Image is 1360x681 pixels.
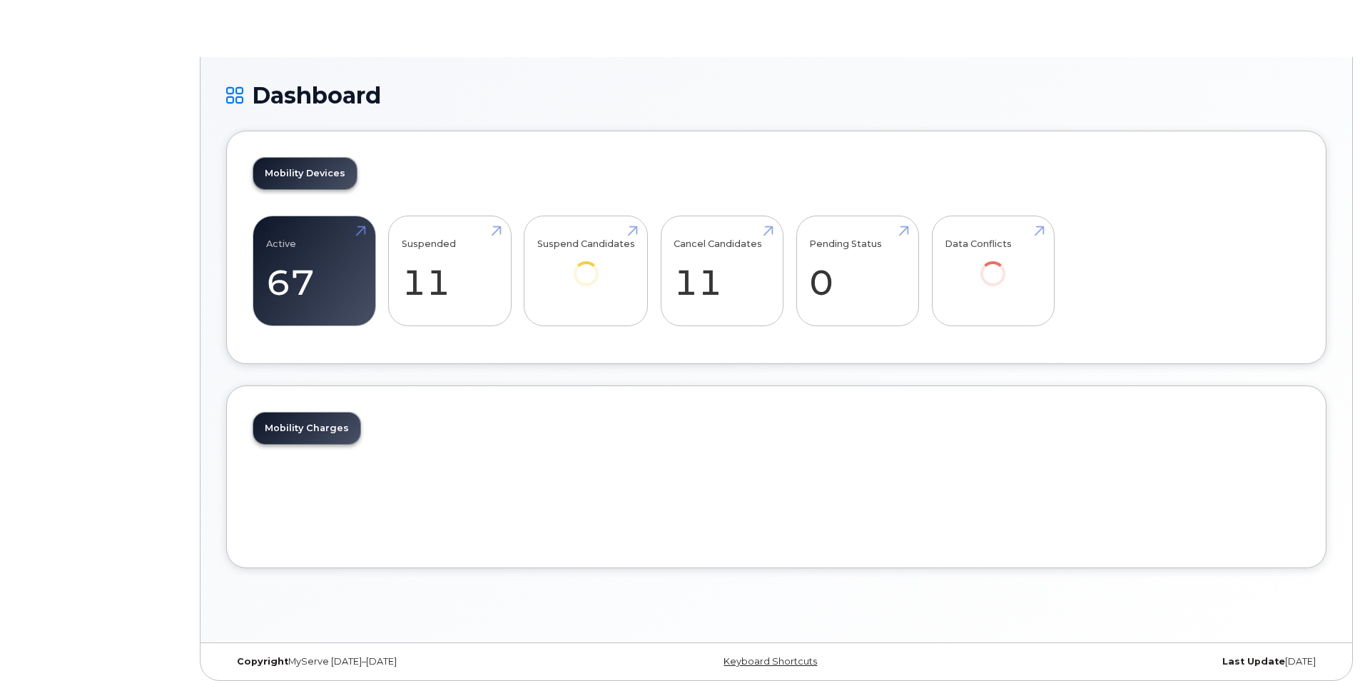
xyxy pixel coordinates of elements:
div: [DATE] [960,656,1326,667]
a: Active 67 [266,224,362,318]
a: Cancel Candidates 11 [674,224,770,318]
a: Keyboard Shortcuts [724,656,817,667]
a: Pending Status 0 [809,224,905,318]
strong: Copyright [237,656,288,667]
a: Data Conflicts [945,224,1041,306]
strong: Last Update [1222,656,1285,667]
h1: Dashboard [226,83,1326,108]
div: MyServe [DATE]–[DATE] [226,656,593,667]
a: Suspended 11 [402,224,498,318]
a: Mobility Charges [253,413,360,444]
a: Mobility Devices [253,158,357,189]
a: Suspend Candidates [537,224,635,306]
